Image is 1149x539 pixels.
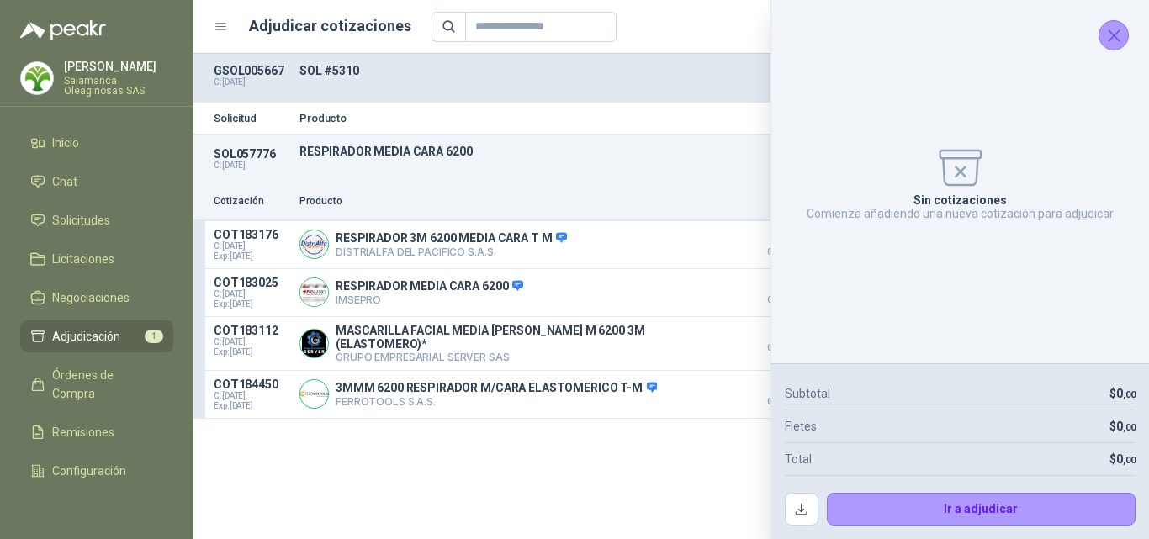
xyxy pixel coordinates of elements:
span: Solicitudes [52,211,110,230]
p: COT184450 [214,378,289,391]
p: $ 691.020 [742,276,826,304]
h1: Adjudicar cotizaciones [249,14,411,38]
span: Inicio [52,134,79,152]
span: Exp: [DATE] [214,299,289,309]
span: 0 [1116,387,1136,400]
span: ,00 [1123,422,1136,433]
span: Licitaciones [52,250,114,268]
span: C: [DATE] [214,337,289,347]
p: C: [DATE] [214,77,289,87]
p: GRUPO EMPRESARIAL SERVER SAS [336,351,732,363]
p: $ 911.213 [742,378,826,406]
span: C: [DATE] [214,289,289,299]
span: Crédito 30 días [742,296,826,304]
a: Adjudicación1 [20,320,173,352]
a: Configuración [20,455,173,487]
p: COT183176 [214,228,289,241]
p: FERROTOOLS S.A.S. [336,395,657,408]
p: $ [1109,384,1136,403]
p: Subtotal [785,384,830,403]
a: Licitaciones [20,243,173,275]
span: C: [DATE] [214,391,289,401]
span: Órdenes de Compra [52,366,157,403]
a: Chat [20,166,173,198]
p: SOL057776 [214,147,289,161]
img: Company Logo [300,330,328,357]
p: RESPIRADOR MEDIA CARA 6200 [299,145,887,158]
p: 3MMM 6200 RESPIRADOR M/CARA ELASTOMERICO T-M [336,381,657,396]
p: Producto [299,193,732,209]
p: DISTRIALFA DEL PACIFICO S.A.S. [336,246,567,258]
img: Company Logo [21,62,53,94]
span: Adjudicación [52,327,120,346]
span: Exp: [DATE] [214,251,289,262]
p: [PERSON_NAME] [64,61,173,72]
span: 1 [145,330,163,343]
p: $ [1109,450,1136,468]
span: C: [DATE] [214,241,289,251]
a: Órdenes de Compra [20,359,173,410]
span: ,00 [1123,455,1136,466]
a: Manuales y ayuda [20,494,173,526]
a: Negociaciones [20,282,173,314]
p: Total [785,450,812,468]
span: Exp: [DATE] [214,401,289,411]
img: Company Logo [300,230,328,258]
button: Ir a adjudicar [827,493,1136,526]
p: C: [DATE] [214,161,289,171]
p: $ 731.612 [742,324,826,352]
p: GSOL005667 [214,64,289,77]
span: Negociaciones [52,288,130,307]
span: Configuración [52,462,126,480]
p: RESPIRADOR MEDIA CARA 6200 [336,279,523,294]
p: Solicitud [214,113,289,124]
span: Crédito 30 días [742,344,826,352]
a: Inicio [20,127,173,159]
img: Company Logo [300,278,328,306]
p: Salamanca Oleaginosas SAS [64,76,173,96]
a: Remisiones [20,416,173,448]
p: $ [1109,417,1136,436]
p: Precio [742,193,826,209]
p: Cotización [214,193,289,209]
p: COT183025 [214,276,289,289]
img: Company Logo [300,380,328,408]
span: Remisiones [52,423,114,441]
span: Chat [52,172,77,191]
p: SOL #5310 [299,64,887,77]
a: Solicitudes [20,204,173,236]
span: 0 [1116,452,1136,466]
p: IMSEPRO [336,293,523,306]
p: Comienza añadiendo una nueva cotización para adjudicar [807,207,1114,220]
p: COT183112 [214,324,289,337]
p: Fletes [785,417,817,436]
p: Sin cotizaciones [913,193,1007,207]
span: 0 [1116,420,1136,433]
p: Producto [299,113,887,124]
p: MASCARILLA FACIAL MEDIA [PERSON_NAME] M 6200 3M (ELASTOMERO)* [336,324,732,351]
span: Crédito 30 días [742,398,826,406]
span: ,00 [1123,389,1136,400]
span: Crédito 30 días [742,248,826,256]
img: Logo peakr [20,20,106,40]
p: RESPIRADOR 3M 6200 MEDIA CARA T M [336,231,567,246]
p: $ 647.253 [742,228,826,256]
span: Exp: [DATE] [214,347,289,357]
